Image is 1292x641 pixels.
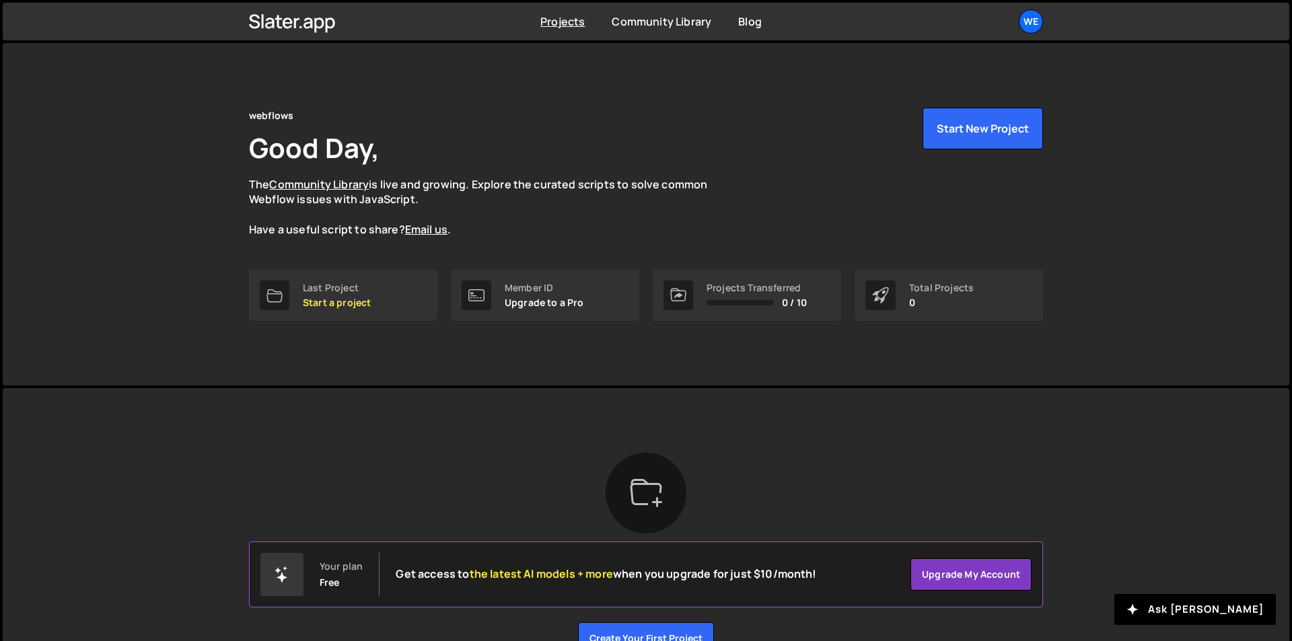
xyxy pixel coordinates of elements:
[320,577,340,588] div: Free
[707,282,807,293] div: Projects Transferred
[505,282,584,293] div: Member ID
[540,14,585,29] a: Projects
[249,177,733,237] p: The is live and growing. Explore the curated scripts to solve common Webflow issues with JavaScri...
[249,108,293,124] div: webflows
[405,222,447,237] a: Email us
[738,14,762,29] a: Blog
[470,566,613,581] span: the latest AI models + more
[505,297,584,308] p: Upgrade to a Pro
[1019,9,1043,34] a: we
[782,297,807,308] span: 0 / 10
[303,282,371,293] div: Last Project
[269,177,369,192] a: Community Library
[612,14,711,29] a: Community Library
[320,561,363,572] div: Your plan
[909,282,974,293] div: Total Projects
[396,568,816,580] h2: Get access to when you upgrade for just $10/month!
[923,108,1043,149] button: Start New Project
[303,297,371,308] p: Start a project
[249,270,437,321] a: Last Project Start a project
[1114,594,1276,625] button: Ask [PERSON_NAME]
[909,297,974,308] p: 0
[910,558,1032,591] a: Upgrade my account
[249,129,380,166] h1: Good Day,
